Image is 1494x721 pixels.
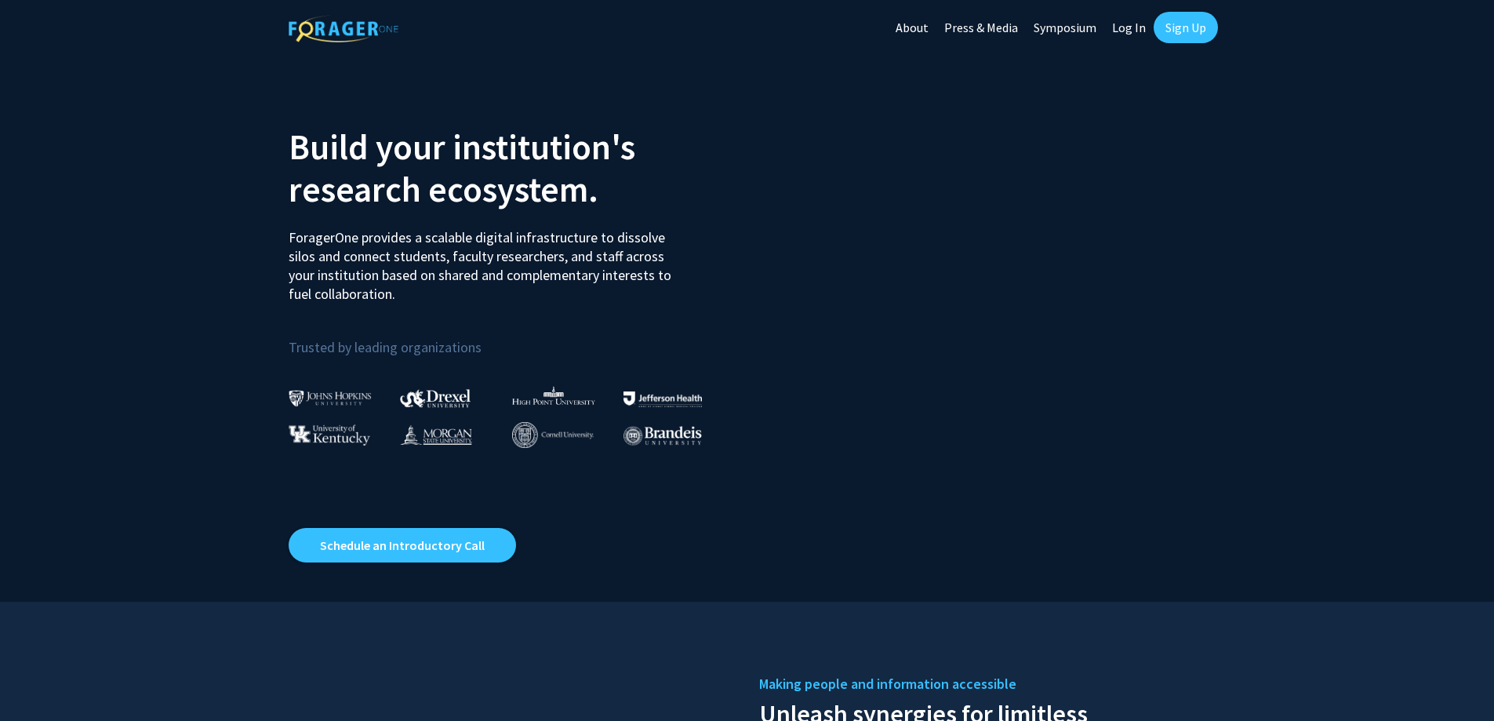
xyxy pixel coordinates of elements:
img: High Point University [512,386,595,405]
img: University of Kentucky [289,424,370,446]
img: Thomas Jefferson University [623,391,702,406]
img: ForagerOne Logo [289,15,398,42]
a: Opens in a new tab [289,528,516,563]
img: Morgan State University [400,424,472,445]
p: ForagerOne provides a scalable digital infrastructure to dissolve silos and connect students, fac... [289,217,682,304]
p: Trusted by leading organizations [289,316,736,359]
a: Sign Up [1154,12,1218,43]
img: Drexel University [400,389,471,407]
img: Johns Hopkins University [289,390,372,406]
h5: Making people and information accessible [759,672,1206,696]
h2: Build your institution's research ecosystem. [289,126,736,210]
img: Brandeis University [623,426,702,446]
img: Cornell University [512,422,594,448]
